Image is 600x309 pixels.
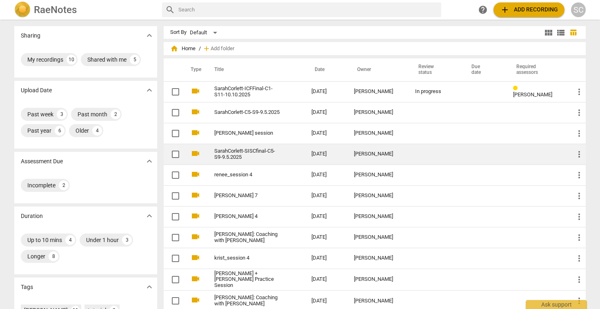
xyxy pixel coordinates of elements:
[111,109,120,119] div: 2
[574,233,584,242] span: more_vert
[354,151,402,157] div: [PERSON_NAME]
[144,282,154,292] span: expand_more
[143,210,156,222] button: Show more
[354,234,402,240] div: [PERSON_NAME]
[144,31,154,40] span: expand_more
[67,55,76,64] div: 10
[27,56,63,64] div: My recordings
[78,110,107,118] div: Past month
[92,126,102,136] div: 4
[144,156,154,166] span: expand_more
[354,172,402,178] div: [PERSON_NAME]
[347,58,409,81] th: Owner
[574,87,584,97] span: more_vert
[191,232,200,242] span: videocam
[178,3,438,16] input: Search
[191,169,200,179] span: videocam
[567,27,579,39] button: Table view
[191,190,200,200] span: videocam
[462,58,507,81] th: Due date
[21,212,43,220] p: Duration
[214,109,282,116] a: SarahCorlett-C5-S9-9.5.2025
[526,300,587,309] div: Ask support
[191,107,200,117] span: videocam
[513,85,521,91] span: Review status: in progress
[354,193,402,199] div: [PERSON_NAME]
[574,212,584,222] span: more_vert
[574,296,584,306] span: more_vert
[574,129,584,138] span: more_vert
[409,58,462,81] th: Review status
[191,86,200,96] span: videocam
[214,130,282,136] a: [PERSON_NAME] session
[214,86,282,98] a: SarahCorlett-ICFFinal-C1-S11-10.10.2025
[476,2,490,17] a: Help
[305,206,347,227] td: [DATE]
[574,253,584,263] span: more_vert
[143,155,156,167] button: Show more
[354,89,402,95] div: [PERSON_NAME]
[144,85,154,95] span: expand_more
[305,58,347,81] th: Date
[214,271,282,289] a: [PERSON_NAME] + [PERSON_NAME] Practice Session
[574,191,584,201] span: more_vert
[305,81,347,102] td: [DATE]
[574,108,584,118] span: more_vert
[542,27,555,39] button: Tile view
[191,128,200,138] span: videocam
[354,213,402,220] div: [PERSON_NAME]
[544,28,553,38] span: view_module
[354,109,402,116] div: [PERSON_NAME]
[27,110,53,118] div: Past week
[143,84,156,96] button: Show more
[214,193,282,199] a: [PERSON_NAME] 7
[191,253,200,262] span: videocam
[214,295,282,307] a: [PERSON_NAME]: Coaching with [PERSON_NAME]
[214,172,282,178] a: renee_session 4
[27,127,51,135] div: Past year
[190,26,220,39] div: Default
[415,89,455,95] div: In progress
[57,109,67,119] div: 3
[305,227,347,248] td: [DATE]
[354,255,402,261] div: [PERSON_NAME]
[27,252,45,260] div: Longer
[574,149,584,159] span: more_vert
[27,236,62,244] div: Up to 10 mins
[214,231,282,244] a: [PERSON_NAME]: Coaching with [PERSON_NAME]
[305,269,347,291] td: [DATE]
[144,211,154,221] span: expand_more
[305,165,347,185] td: [DATE]
[500,5,510,15] span: add
[86,236,119,244] div: Under 1 hour
[571,2,586,17] button: SC
[507,58,568,81] th: Required assessors
[214,148,282,160] a: SarahCorlett-SISCfinal-C5-S9-9.5.2025
[211,46,234,52] span: Add folder
[202,44,211,53] span: add
[21,157,63,166] p: Assessment Due
[574,170,584,180] span: more_vert
[143,29,156,42] button: Show more
[191,295,200,305] span: videocam
[165,5,175,15] span: search
[500,5,558,15] span: Add recording
[143,281,156,293] button: Show more
[27,181,56,189] div: Incomplete
[191,149,200,158] span: videocam
[130,55,140,64] div: 5
[305,123,347,144] td: [DATE]
[65,235,75,245] div: 4
[21,31,40,40] p: Sharing
[354,276,402,282] div: [PERSON_NAME]
[354,130,402,136] div: [PERSON_NAME]
[34,4,77,16] h2: RaeNotes
[214,213,282,220] a: [PERSON_NAME] 4
[14,2,31,18] img: Logo
[354,298,402,304] div: [PERSON_NAME]
[305,102,347,123] td: [DATE]
[170,44,196,53] span: Home
[21,86,52,95] p: Upload Date
[493,2,564,17] button: Upload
